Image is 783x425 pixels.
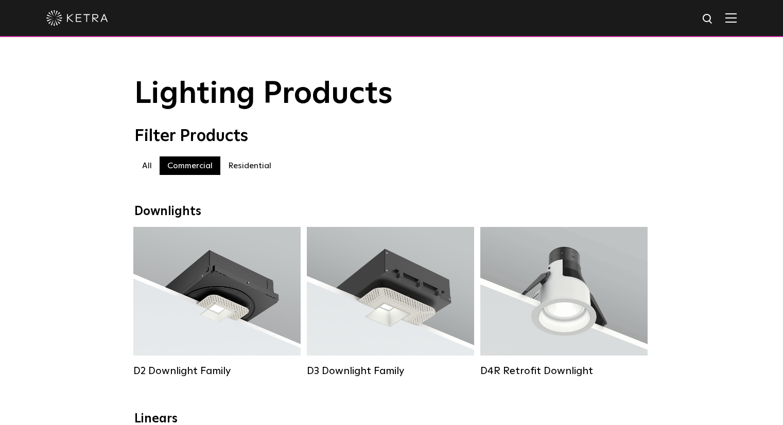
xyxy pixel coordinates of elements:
div: D2 Downlight Family [133,365,301,377]
img: ketra-logo-2019-white [46,10,108,26]
span: Lighting Products [134,79,393,110]
label: All [134,156,160,175]
img: Hamburger%20Nav.svg [725,13,737,23]
div: D3 Downlight Family [307,365,474,377]
label: Commercial [160,156,220,175]
img: search icon [702,13,715,26]
a: D4R Retrofit Downlight Lumen Output:800Colors:White / BlackBeam Angles:15° / 25° / 40° / 60°Watta... [480,227,648,377]
div: Filter Products [134,127,649,146]
a: D3 Downlight Family Lumen Output:700 / 900 / 1100Colors:White / Black / Silver / Bronze / Paintab... [307,227,474,377]
div: D4R Retrofit Downlight [480,365,648,377]
a: D2 Downlight Family Lumen Output:1200Colors:White / Black / Gloss Black / Silver / Bronze / Silve... [133,227,301,377]
div: Downlights [134,204,649,219]
label: Residential [220,156,279,175]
